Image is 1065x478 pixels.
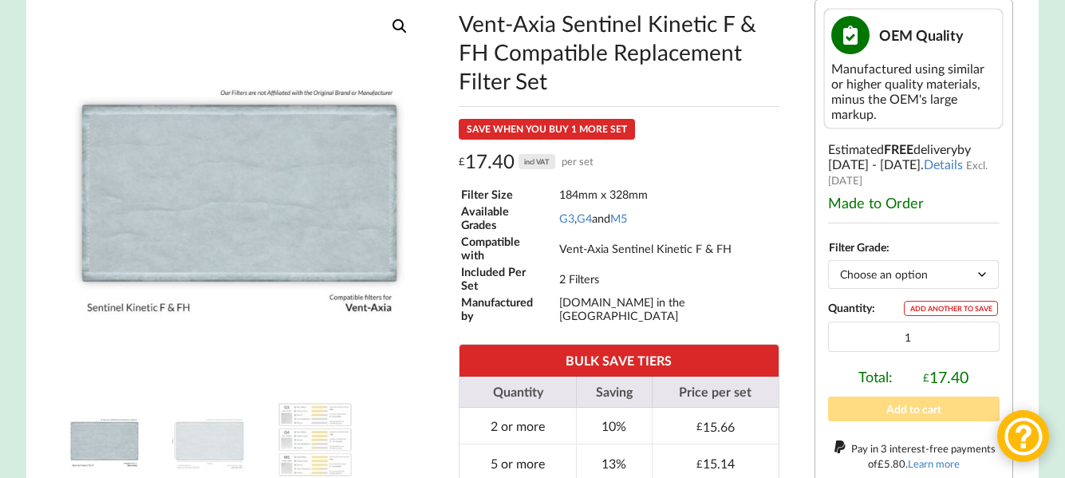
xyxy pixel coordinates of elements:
h1: Vent-Axia Sentinel Kinetic F & FH Compatible Replacement Filter Set [459,9,779,95]
b: FREE [884,141,913,156]
div: Made to Order [828,194,1000,211]
a: M5 [610,211,627,225]
td: 2 Filters [558,264,778,293]
label: Filter Grade [829,240,886,254]
td: 184mm x 328mm [558,187,778,202]
div: 17.40 [459,149,594,174]
div: SAVE WHEN YOU BUY 1 MORE SET [459,119,635,140]
a: G3 [559,211,574,225]
span: £ [696,457,703,470]
div: Manufactured using similar or higher quality materials, minus the OEM's large markup. [831,61,996,121]
td: Vent-Axia Sentinel Kinetic F & FH [558,234,778,263]
a: Details [924,156,963,172]
td: Available Grades [460,203,557,232]
td: Manufactured by [460,294,557,323]
th: Price per set [652,377,779,408]
th: BULK SAVE TIERS [460,345,779,376]
th: Saving [576,377,652,408]
span: £ [459,149,465,174]
a: G4 [577,211,592,225]
td: Included Per Set [460,264,557,293]
span: per set [562,149,594,174]
span: Pay in 3 interest-free payments of . [851,442,996,470]
span: £ [923,371,929,384]
td: [DOMAIN_NAME] in the [GEOGRAPHIC_DATA] [558,294,778,323]
th: Quantity [460,377,576,408]
td: Compatible with [460,234,557,263]
span: Total: [858,368,893,386]
span: OEM Quality [879,26,964,44]
td: 10% [576,408,652,444]
span: by [DATE] - [DATE] [828,141,971,172]
span: £ [878,457,884,470]
td: , and [558,203,778,232]
div: 15.14 [696,456,735,471]
a: Learn more [908,457,960,470]
div: incl VAT [519,154,555,169]
a: View full-screen image gallery [385,12,414,41]
div: 15.66 [696,419,735,434]
div: 5.80 [878,457,905,470]
input: Product quantity [828,322,1000,352]
button: Add to cart [828,397,1000,421]
td: Filter Size [460,187,557,202]
span: £ [696,420,703,433]
div: ADD ANOTHER TO SAVE [904,301,998,316]
td: 2 or more [460,408,576,444]
div: 17.40 [923,368,968,386]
